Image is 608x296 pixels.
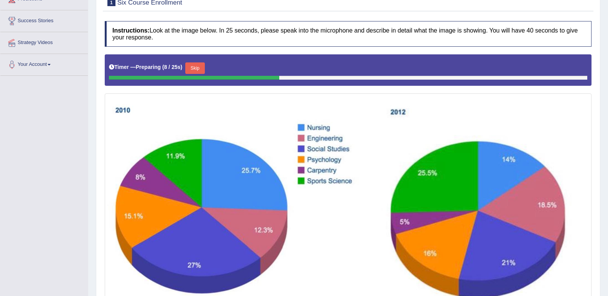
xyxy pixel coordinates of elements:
[0,10,88,29] a: Success Stories
[0,32,88,51] a: Strategy Videos
[0,54,88,73] a: Your Account
[112,27,150,34] b: Instructions:
[109,64,182,70] h5: Timer —
[162,64,164,70] b: (
[136,64,161,70] b: Preparing
[185,62,204,74] button: Skip
[105,21,592,47] h4: Look at the image below. In 25 seconds, please speak into the microphone and describe in detail w...
[181,64,183,70] b: )
[164,64,181,70] b: 8 / 25s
